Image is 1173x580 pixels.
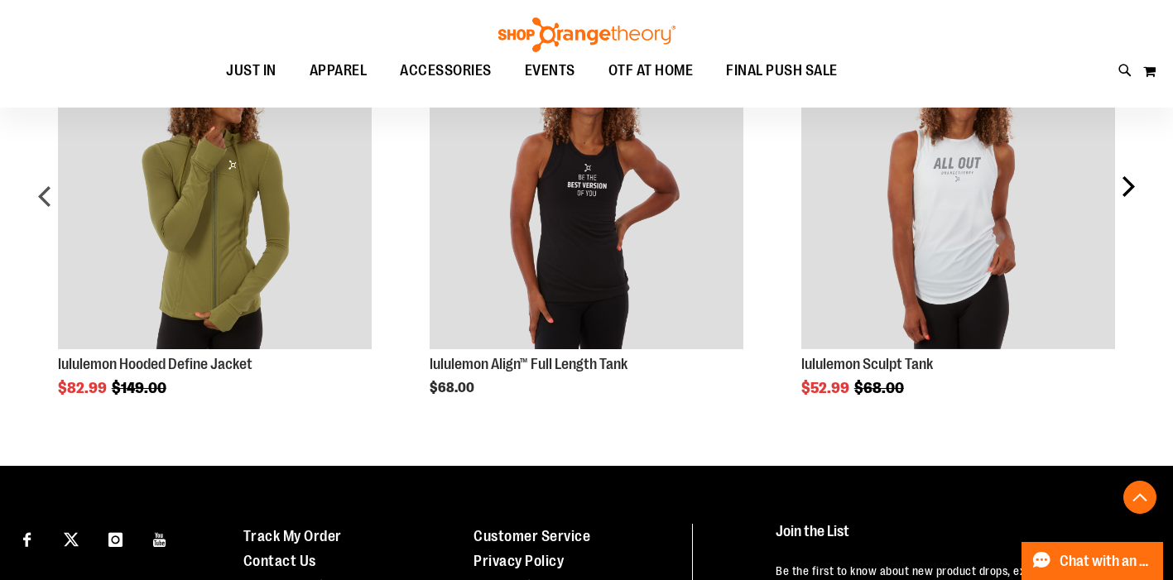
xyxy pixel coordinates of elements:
[726,52,838,89] span: FINAL PUSH SALE
[293,52,384,90] a: APPAREL
[383,52,508,90] a: ACCESSORIES
[430,35,744,352] a: Product Page Link
[508,52,592,90] a: EVENTS
[430,35,744,349] img: Product image for lululemon Align™ Full Length Tank
[592,52,710,90] a: OTF AT HOME
[209,52,293,90] a: JUST IN
[496,17,678,52] img: Shop Orangetheory
[709,52,854,89] a: FINAL PUSH SALE
[58,35,373,352] a: Product Page Link
[29,10,62,395] div: prev
[112,380,169,396] span: $149.00
[1022,542,1164,580] button: Chat with an Expert
[57,524,86,553] a: Visit our X page
[146,524,175,553] a: Visit our Youtube page
[801,35,1116,352] a: Product Page Link
[1111,10,1144,395] div: next
[64,532,79,547] img: Twitter
[854,380,906,396] span: $68.00
[310,52,368,89] span: APPAREL
[430,381,477,395] span: $68.00
[608,52,694,89] span: OTF AT HOME
[801,356,933,372] a: lululemon Sculpt Tank
[1060,554,1153,569] span: Chat with an Expert
[525,52,575,89] span: EVENTS
[243,553,316,569] a: Contact Us
[58,356,252,372] a: lululemon Hooded Define Jacket
[243,528,342,544] a: Track My Order
[226,52,276,89] span: JUST IN
[101,524,130,553] a: Visit our Instagram page
[474,528,590,544] a: Customer Service
[801,380,852,396] span: $52.99
[776,524,1142,554] h4: Join the List
[1123,481,1156,514] button: Back To Top
[430,356,627,372] a: lululemon Align™ Full Length Tank
[801,35,1116,349] img: Product image for lululemon Sculpt Tank
[474,553,564,569] a: Privacy Policy
[58,380,109,396] span: $82.99
[400,52,492,89] span: ACCESSORIES
[58,35,373,349] img: Product image for lululemon Hooded Define Jacket
[12,524,41,553] a: Visit our Facebook page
